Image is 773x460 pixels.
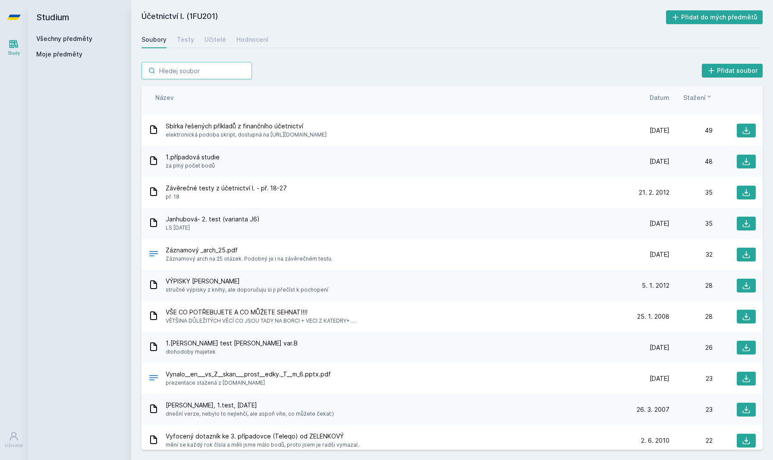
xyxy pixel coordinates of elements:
[650,126,669,135] span: [DATE]
[166,286,328,294] span: stručné výpisky z knihy, ale doporučuju si ji přečíst k pochopení
[650,157,669,166] span: [DATE]
[650,219,669,228] span: [DATE]
[669,312,713,321] div: 28
[683,93,713,102] button: Stažení
[36,50,82,59] span: Moje předměty
[166,162,220,170] span: za plný počet bodů
[141,31,167,48] a: Soubory
[669,374,713,383] div: 23
[2,34,26,61] a: Study
[155,93,174,102] button: Název
[166,277,328,286] span: VÝPISKY [PERSON_NAME]
[141,10,666,24] h2: Účetnictví I. (1FU201)
[166,432,360,441] span: Vyfocený dotazník ke 3. případovce (Teleqo) od ZELENKOVÝ
[5,442,23,449] div: Uživatel
[702,64,763,78] button: Přidat soubor
[650,93,669,102] button: Datum
[166,410,334,418] span: dnešní verze, nebylo to nejlehčí, ale aspoň víte, co můžete čekat:)
[669,436,713,445] div: 22
[166,131,327,139] span: elektronická podoba skript, dostupná na [URL][DOMAIN_NAME]
[166,317,356,325] span: VĚTŠINA DŮLEŽITÝCH VĚCÍ CO JSOU TADY NA BORCI + VECI Z KATEDRY+ ....
[669,219,713,228] div: 35
[642,281,669,290] span: 5. 1. 2012
[683,93,706,102] span: Stažení
[166,308,356,317] span: VŠE CO POTŘEBUJETE A CO MŮŽETE SEHNAT!!!!
[148,249,159,261] div: PDF
[669,157,713,166] div: 48
[166,379,331,387] span: prezentace stažená z [DOMAIN_NAME]
[669,343,713,352] div: 26
[669,250,713,259] div: 32
[148,373,159,385] div: PDF
[650,343,669,352] span: [DATE]
[641,436,669,445] span: 2. 6. 2010
[166,122,327,131] span: Sbírka řešených příkladů z finančního účetnictví
[236,35,268,44] div: Hodnocení
[666,10,763,24] button: Přidat do mých předmětů
[204,31,226,48] a: Učitelé
[166,339,298,348] span: 1.[PERSON_NAME] test [PERSON_NAME] var.B
[166,401,334,410] span: [PERSON_NAME], 1.test, [DATE]
[166,193,287,201] span: př. 18
[639,188,669,197] span: 21. 2. 2012
[166,370,331,379] span: Vynalo__en___vs_Z__skan___prost__edky._T__m_6.pptx.pdf
[166,224,260,232] span: LS [DATE]
[166,255,333,263] span: Záznamový arch na 25 otázek. Podobný je i na závěrečném testu.
[637,312,669,321] span: 25. 1. 2008
[177,35,194,44] div: Testy
[177,31,194,48] a: Testy
[650,374,669,383] span: [DATE]
[166,153,220,162] span: 1.případová studie
[141,62,252,79] input: Hledej soubor
[36,35,92,42] a: Všechny předměty
[2,427,26,453] a: Uživatel
[204,35,226,44] div: Učitelé
[669,188,713,197] div: 35
[669,126,713,135] div: 49
[166,215,260,224] span: Janhubová- 2. test (varianta J6)
[650,250,669,259] span: [DATE]
[166,246,333,255] span: Záznamový _arch_25.pdf
[141,35,167,44] div: Soubory
[166,348,298,356] span: dlohodoby majetek
[669,281,713,290] div: 28
[637,405,669,414] span: 26. 3. 2007
[166,441,360,449] span: mění se každý rok čísla a měli jsme málo bodů, proto jsem je radši vymazal..
[236,31,268,48] a: Hodnocení
[669,405,713,414] div: 23
[166,184,287,193] span: Závěrečné testy z účetnictví I. - př. 18-27
[8,50,20,56] div: Study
